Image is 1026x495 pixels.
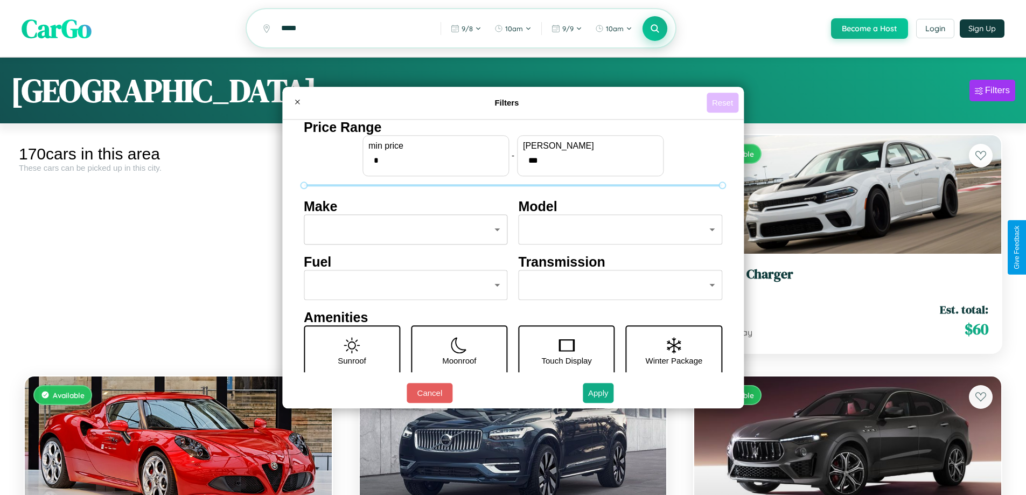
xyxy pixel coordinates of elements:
[969,80,1015,101] button: Filters
[505,24,523,33] span: 10am
[304,120,722,135] h4: Price Range
[1013,226,1021,269] div: Give Feedback
[583,383,614,403] button: Apply
[562,24,574,33] span: 9 / 9
[19,163,338,172] div: These cars can be picked up in this city.
[707,93,738,113] button: Reset
[541,353,591,368] p: Touch Display
[831,18,908,39] button: Become a Host
[519,254,723,270] h4: Transmission
[916,19,954,38] button: Login
[965,318,988,340] span: $ 60
[442,353,476,368] p: Moonroof
[338,353,366,368] p: Sunroof
[646,353,703,368] p: Winter Package
[489,20,537,37] button: 10am
[519,199,723,214] h4: Model
[11,68,317,113] h1: [GEOGRAPHIC_DATA]
[985,85,1010,96] div: Filters
[368,141,503,151] label: min price
[304,254,508,270] h4: Fuel
[445,20,487,37] button: 9/8
[546,20,588,37] button: 9/9
[19,145,338,163] div: 170 cars in this area
[407,383,452,403] button: Cancel
[307,98,707,107] h4: Filters
[523,141,658,151] label: [PERSON_NAME]
[707,267,988,293] a: Dodge Charger2023
[462,24,473,33] span: 9 / 8
[22,11,92,46] span: CarGo
[606,24,624,33] span: 10am
[304,310,722,325] h4: Amenities
[304,199,508,214] h4: Make
[960,19,1004,38] button: Sign Up
[940,302,988,317] span: Est. total:
[707,267,988,282] h3: Dodge Charger
[53,391,85,400] span: Available
[512,148,514,163] p: -
[590,20,638,37] button: 10am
